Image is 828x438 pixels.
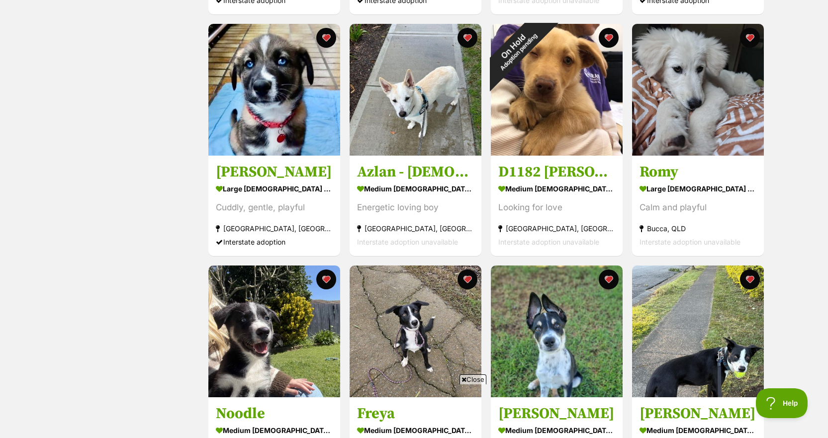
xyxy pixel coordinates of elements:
[233,388,595,433] iframe: Advertisement
[357,238,458,246] span: Interstate adoption unavailable
[498,181,615,196] div: medium [DEMOGRAPHIC_DATA] Dog
[491,148,623,158] a: On HoldAdoption pending
[498,222,615,235] div: [GEOGRAPHIC_DATA], [GEOGRAPHIC_DATA]
[357,181,474,196] div: medium [DEMOGRAPHIC_DATA] Dog
[640,163,756,181] h3: Romy
[491,265,623,397] img: Seth
[632,155,764,256] a: Romy large [DEMOGRAPHIC_DATA] Dog Calm and playful Bucca, QLD Interstate adoption unavailable fav...
[350,155,481,256] a: Azlan - [DEMOGRAPHIC_DATA] Border [PERSON_NAME] medium [DEMOGRAPHIC_DATA] Dog Energetic loving bo...
[632,24,764,156] img: Romy
[640,424,756,438] div: medium [DEMOGRAPHIC_DATA] Dog
[498,238,599,246] span: Interstate adoption unavailable
[640,181,756,196] div: large [DEMOGRAPHIC_DATA] Dog
[216,163,333,181] h3: [PERSON_NAME]
[458,269,477,289] button: favourite
[216,424,333,438] div: medium [DEMOGRAPHIC_DATA] Dog
[458,28,477,48] button: favourite
[350,24,481,156] img: Azlan - 5 Month Old Border Collie X Shepherd
[640,238,740,246] span: Interstate adoption unavailable
[208,155,340,256] a: [PERSON_NAME] large [DEMOGRAPHIC_DATA] Dog Cuddly, gentle, playful [GEOGRAPHIC_DATA], [GEOGRAPHIC...
[208,265,340,397] img: Noodle
[491,24,623,156] img: D1182 Charlie
[316,269,336,289] button: favourite
[216,235,333,249] div: Interstate adoption
[740,269,760,289] button: favourite
[498,405,615,424] h3: [PERSON_NAME]
[316,28,336,48] button: favourite
[756,388,808,418] iframe: Help Scout Beacon - Open
[740,28,760,48] button: favourite
[208,24,340,156] img: Dewey
[499,32,539,72] span: Adoption pending
[498,163,615,181] h3: D1182 [PERSON_NAME]
[632,265,764,397] img: Joey
[216,181,333,196] div: large [DEMOGRAPHIC_DATA] Dog
[498,424,615,438] div: medium [DEMOGRAPHIC_DATA] Dog
[357,163,474,181] h3: Azlan - [DEMOGRAPHIC_DATA] Border [PERSON_NAME]
[491,155,623,256] a: D1182 [PERSON_NAME] medium [DEMOGRAPHIC_DATA] Dog Looking for love [GEOGRAPHIC_DATA], [GEOGRAPHIC...
[640,201,756,214] div: Calm and playful
[599,269,619,289] button: favourite
[472,5,559,92] div: On Hold
[357,201,474,214] div: Energetic loving boy
[357,222,474,235] div: [GEOGRAPHIC_DATA], [GEOGRAPHIC_DATA]
[216,222,333,235] div: [GEOGRAPHIC_DATA], [GEOGRAPHIC_DATA]
[599,28,619,48] button: favourite
[350,265,481,397] img: Freya
[460,374,486,384] span: Close
[640,222,756,235] div: Bucca, QLD
[216,201,333,214] div: Cuddly, gentle, playful
[640,405,756,424] h3: [PERSON_NAME]
[216,405,333,424] h3: Noodle
[498,201,615,214] div: Looking for love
